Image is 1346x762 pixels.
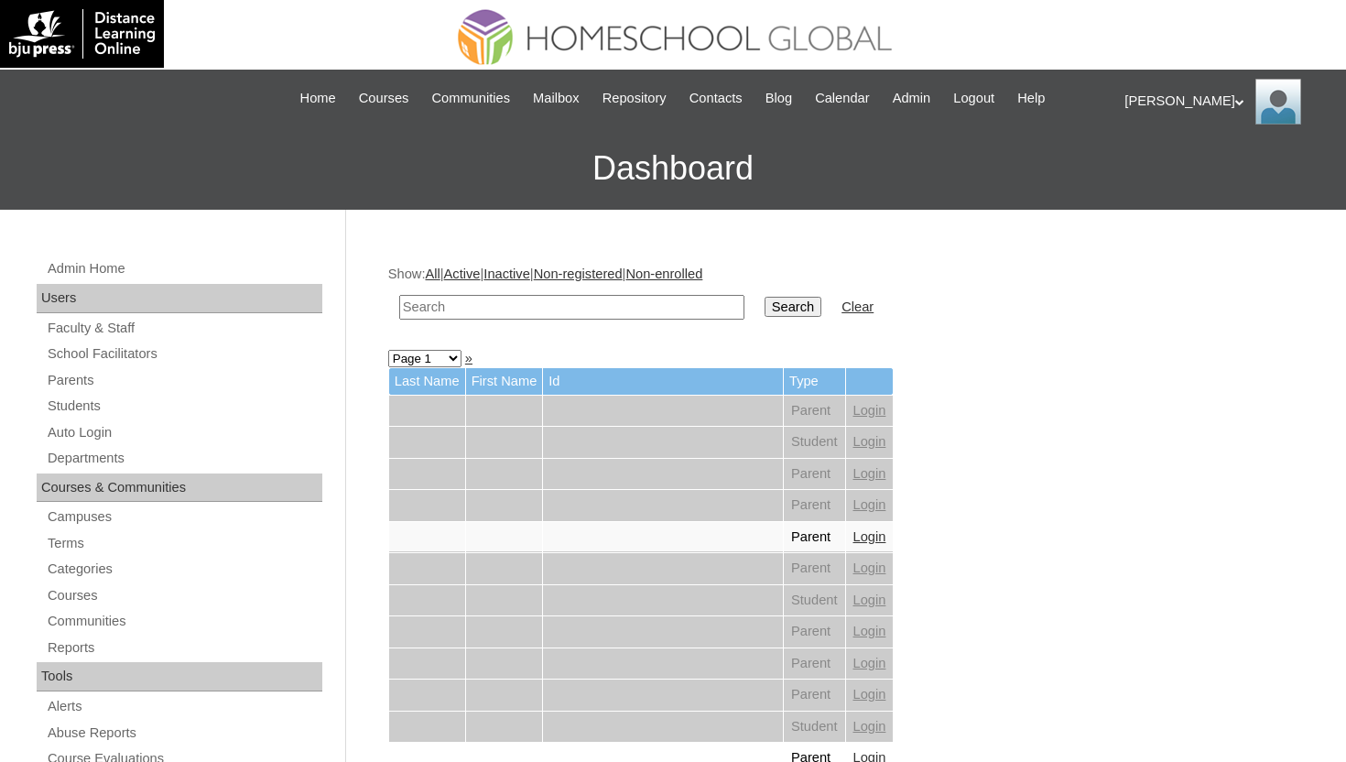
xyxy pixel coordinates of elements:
a: Login [853,466,886,481]
td: Parent [784,522,845,553]
a: Courses [46,584,322,607]
td: Type [784,368,845,395]
a: Departments [46,447,322,470]
a: Inactive [483,267,530,281]
a: Abuse Reports [46,722,322,745]
h3: Dashboard [9,127,1337,210]
a: Communities [46,610,322,633]
td: Student [784,427,845,458]
a: Students [46,395,322,418]
a: Non-registered [534,267,623,281]
a: Reports [46,637,322,659]
span: Courses [359,88,409,109]
a: All [425,267,440,281]
div: Users [37,284,322,313]
a: Communities [422,88,519,109]
td: Parent [784,616,845,648]
a: Login [853,561,886,575]
a: Login [853,529,886,544]
span: Home [300,88,336,109]
td: Student [784,585,845,616]
a: Blog [756,88,801,109]
div: Courses & Communities [37,474,322,503]
td: Parent [784,490,845,521]
a: Login [853,497,886,512]
input: Search [765,297,821,317]
a: Login [853,593,886,607]
a: Home [291,88,345,109]
div: Show: | | | | [388,265,1295,330]
a: Repository [593,88,676,109]
a: Mailbox [524,88,589,109]
a: Login [853,403,886,418]
a: Terms [46,532,322,555]
a: Contacts [680,88,752,109]
span: Calendar [815,88,869,109]
span: Help [1017,88,1045,109]
div: Tools [37,662,322,691]
td: Parent [784,648,845,680]
a: Admin Home [46,257,322,280]
a: Login [853,719,886,734]
a: Logout [944,88,1004,109]
a: School Facilitators [46,343,322,365]
span: Communities [431,88,510,109]
a: Faculty & Staff [46,317,322,340]
img: logo-white.png [9,9,155,59]
a: Login [853,434,886,449]
a: Categories [46,558,322,581]
a: Non-enrolled [625,267,702,281]
img: Anna Beltran [1255,79,1301,125]
a: Calendar [806,88,878,109]
span: Blog [765,88,792,109]
td: Student [784,712,845,743]
a: Campuses [46,506,322,528]
span: Mailbox [533,88,580,109]
span: Admin [893,88,931,109]
a: Parents [46,369,322,392]
input: Search [399,295,744,320]
td: Last Name [389,368,465,395]
td: Parent [784,396,845,427]
a: Active [444,267,481,281]
a: » [465,351,472,365]
a: Clear [841,299,874,314]
a: Login [853,656,886,670]
a: Help [1008,88,1054,109]
a: Login [853,624,886,638]
a: Login [853,687,886,702]
td: First Name [466,368,543,395]
a: Auto Login [46,421,322,444]
td: Parent [784,680,845,711]
a: Admin [884,88,940,109]
span: Repository [602,88,667,109]
td: Parent [784,459,845,490]
span: Contacts [689,88,743,109]
div: [PERSON_NAME] [1124,79,1328,125]
span: Logout [953,88,994,109]
a: Alerts [46,695,322,718]
td: Parent [784,553,845,584]
a: Courses [350,88,418,109]
td: Id [543,368,783,395]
